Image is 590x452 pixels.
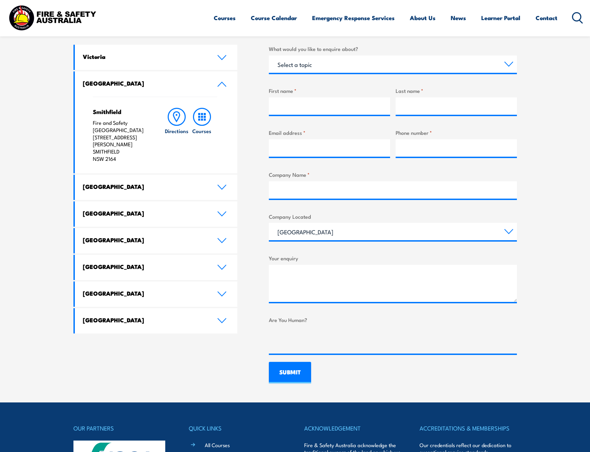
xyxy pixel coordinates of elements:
a: Victoria [75,45,238,70]
h4: Smithfield [93,108,151,115]
h4: [GEOGRAPHIC_DATA] [83,79,207,87]
a: [GEOGRAPHIC_DATA] [75,255,238,280]
h4: [GEOGRAPHIC_DATA] [83,289,207,297]
h4: Victoria [83,53,207,60]
a: [GEOGRAPHIC_DATA] [75,308,238,333]
a: About Us [410,9,435,27]
a: Directions [164,108,189,163]
label: What would you like to enquire about? [269,45,517,53]
a: Contact [536,9,557,27]
input: SUBMIT [269,362,311,383]
h6: Courses [192,127,211,134]
a: [GEOGRAPHIC_DATA] [75,175,238,200]
label: Are You Human? [269,316,517,324]
h4: [GEOGRAPHIC_DATA] [83,236,207,244]
h6: Directions [165,127,188,134]
label: Company Located [269,212,517,220]
label: Last name [396,87,517,95]
a: Course Calendar [251,9,297,27]
a: Courses [214,9,236,27]
a: [GEOGRAPHIC_DATA] [75,281,238,307]
label: Phone number [396,129,517,137]
a: Learner Portal [481,9,520,27]
label: Email address [269,129,390,137]
h4: [GEOGRAPHIC_DATA] [83,209,207,217]
h4: [GEOGRAPHIC_DATA] [83,263,207,270]
a: News [451,9,466,27]
p: Fire and Safety [GEOGRAPHIC_DATA] [STREET_ADDRESS][PERSON_NAME] SMITHFIELD NSW 2164 [93,119,151,163]
h4: OUR PARTNERS [73,423,170,433]
iframe: reCAPTCHA [269,327,374,354]
a: Emergency Response Services [312,9,395,27]
label: Your enquiry [269,254,517,262]
h4: ACCREDITATIONS & MEMBERSHIPS [420,423,517,433]
label: Company Name [269,171,517,179]
h4: [GEOGRAPHIC_DATA] [83,183,207,190]
a: [GEOGRAPHIC_DATA] [75,201,238,227]
a: [GEOGRAPHIC_DATA] [75,228,238,253]
a: Courses [190,108,214,163]
h4: ACKNOWLEDGEMENT [304,423,401,433]
h4: QUICK LINKS [189,423,286,433]
a: All Courses [205,441,230,449]
label: First name [269,87,390,95]
h4: [GEOGRAPHIC_DATA] [83,316,207,324]
a: [GEOGRAPHIC_DATA] [75,71,238,97]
